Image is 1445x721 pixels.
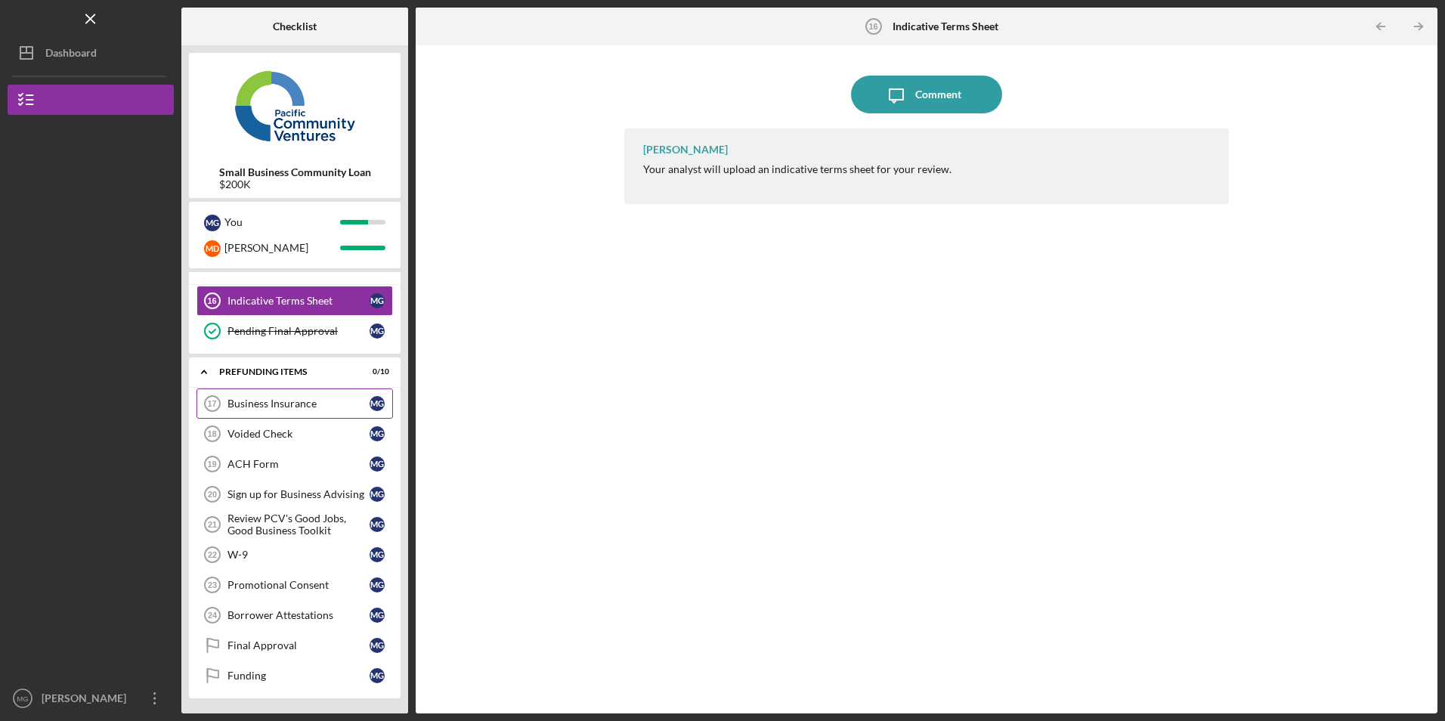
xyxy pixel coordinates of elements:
[868,22,877,31] tspan: 16
[208,611,218,620] tspan: 24
[224,235,340,261] div: [PERSON_NAME]
[196,570,393,600] a: 23Promotional ConsentMG
[207,460,216,469] tspan: 19
[370,487,385,502] div: M G
[196,661,393,691] a: FundingMG
[851,76,1002,113] button: Comment
[362,367,389,376] div: 0 / 10
[227,579,370,591] div: Promotional Consent
[8,38,174,68] button: Dashboard
[227,512,370,537] div: Review PCV's Good Jobs, Good Business Toolkit
[204,215,221,231] div: M G
[915,76,961,113] div: Comment
[370,547,385,562] div: M G
[370,668,385,683] div: M G
[370,396,385,411] div: M G
[196,540,393,570] a: 22W-9MG
[196,419,393,449] a: 18Voided CheckMG
[227,488,370,500] div: Sign up for Business Advising
[227,609,370,621] div: Borrower Attestations
[207,296,216,305] tspan: 16
[643,163,951,175] div: Your analyst will upload an indicative terms sheet for your review.
[370,577,385,593] div: M G
[196,449,393,479] a: 19ACH FormMG
[196,630,393,661] a: Final ApprovalMG
[370,293,385,308] div: M G
[273,20,317,32] b: Checklist
[196,600,393,630] a: 24Borrower AttestationsMG
[207,429,216,438] tspan: 18
[370,608,385,623] div: M G
[893,20,998,32] b: Indicative Terms Sheet
[196,316,393,346] a: Pending Final ApprovalMG
[643,144,728,156] div: [PERSON_NAME]
[219,178,371,190] div: $200K
[196,388,393,419] a: 17Business InsuranceMG
[196,509,393,540] a: 21Review PCV's Good Jobs, Good Business ToolkitMG
[208,550,217,559] tspan: 22
[17,695,28,703] text: MG
[8,683,174,713] button: MG[PERSON_NAME]
[219,166,371,178] b: Small Business Community Loan
[227,549,370,561] div: W-9
[227,398,370,410] div: Business Insurance
[189,60,401,151] img: Product logo
[45,38,97,72] div: Dashboard
[370,638,385,653] div: M G
[207,399,216,408] tspan: 17
[196,286,393,316] a: 16Indicative Terms SheetMG
[370,517,385,532] div: M G
[204,240,221,257] div: M D
[224,209,340,235] div: You
[208,520,217,529] tspan: 21
[208,490,217,499] tspan: 20
[219,367,351,376] div: Prefunding Items
[227,325,370,337] div: Pending Final Approval
[227,458,370,470] div: ACH Form
[227,670,370,682] div: Funding
[370,456,385,472] div: M G
[370,426,385,441] div: M G
[370,323,385,339] div: M G
[227,639,370,651] div: Final Approval
[227,428,370,440] div: Voided Check
[196,479,393,509] a: 20Sign up for Business AdvisingMG
[227,295,370,307] div: Indicative Terms Sheet
[208,580,217,589] tspan: 23
[38,683,136,717] div: [PERSON_NAME]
